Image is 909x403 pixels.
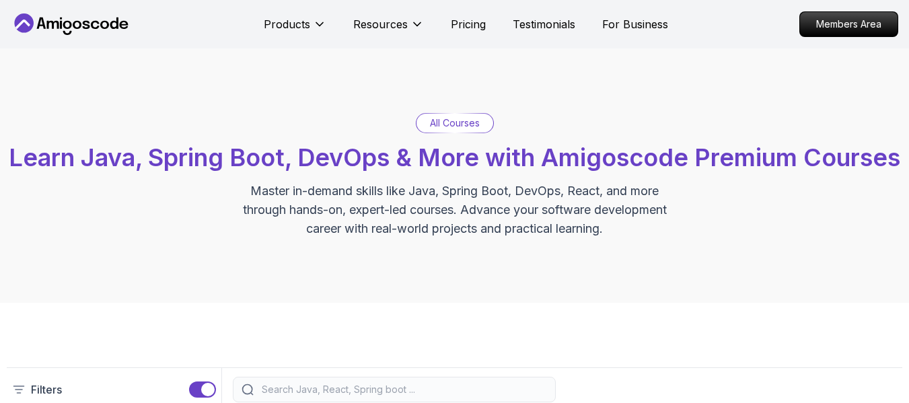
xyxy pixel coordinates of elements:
[451,16,486,32] a: Pricing
[602,16,668,32] a: For Business
[353,16,424,43] button: Resources
[31,381,62,398] p: Filters
[800,12,898,36] p: Members Area
[229,182,681,238] p: Master in-demand skills like Java, Spring Boot, DevOps, React, and more through hands-on, expert-...
[799,11,898,37] a: Members Area
[264,16,326,43] button: Products
[9,143,900,172] span: Learn Java, Spring Boot, DevOps & More with Amigoscode Premium Courses
[264,16,310,32] p: Products
[353,16,408,32] p: Resources
[430,116,480,130] p: All Courses
[513,16,575,32] a: Testimonials
[259,383,547,396] input: Search Java, React, Spring boot ...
